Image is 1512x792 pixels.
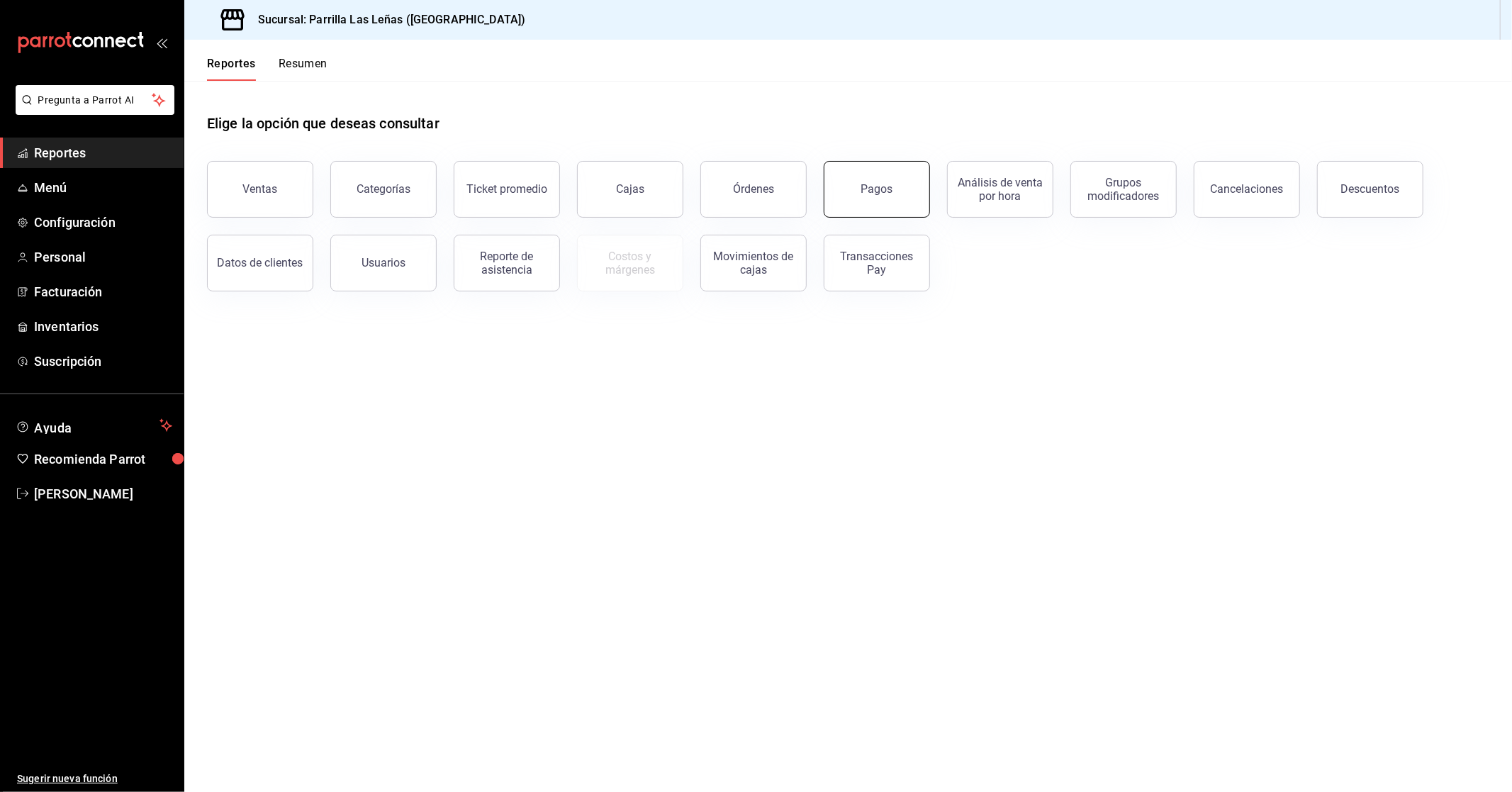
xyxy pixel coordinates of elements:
[34,352,172,371] span: Suscripción
[956,176,1044,203] div: Análisis de venta por hora
[34,247,172,267] span: Personal
[947,161,1053,218] button: Análisis de venta por hora
[34,484,172,503] span: [PERSON_NAME]
[824,235,930,291] button: Transacciones Pay
[34,282,172,301] span: Facturación
[247,11,525,28] h3: Sucursal: Parrilla Las Leñas ([GEOGRAPHIC_DATA])
[207,57,256,81] button: Reportes
[207,235,313,291] button: Datos de clientes
[586,250,674,277] div: Costos y márgenes
[34,143,172,162] span: Reportes
[34,417,154,434] span: Ayuda
[577,235,683,291] button: Contrata inventarios para ver este reporte
[1211,182,1284,196] div: Cancelaciones
[710,250,797,277] div: Movimientos de cajas
[1070,161,1177,218] button: Grupos modificadores
[357,182,410,196] div: Categorías
[17,771,172,786] span: Sugerir nueva función
[577,161,683,218] button: Cajas
[833,250,921,277] div: Transacciones Pay
[1341,182,1400,196] div: Descuentos
[454,235,560,291] button: Reporte de asistencia
[207,57,327,81] div: navigation tabs
[454,161,560,218] button: Ticket promedio
[330,235,437,291] button: Usuarios
[362,256,405,269] div: Usuarios
[10,103,174,118] a: Pregunta a Parrot AI
[861,182,893,196] div: Pagos
[1194,161,1300,218] button: Cancelaciones
[824,161,930,218] button: Pagos
[616,182,644,196] div: Cajas
[34,178,172,197] span: Menú
[700,161,807,218] button: Órdenes
[700,235,807,291] button: Movimientos de cajas
[1080,176,1167,203] div: Grupos modificadores
[279,57,327,81] button: Resumen
[330,161,437,218] button: Categorías
[463,250,551,277] div: Reporte de asistencia
[34,450,172,469] span: Recomienda Parrot
[243,182,278,196] div: Ventas
[733,182,774,196] div: Órdenes
[38,93,152,108] span: Pregunta a Parrot AI
[16,85,174,115] button: Pregunta a Parrot AI
[466,182,547,196] div: Ticket promedio
[218,256,303,269] div: Datos de clientes
[34,317,172,336] span: Inventarios
[156,37,167,48] button: open_drawer_menu
[1317,161,1423,218] button: Descuentos
[207,113,439,134] h1: Elige la opción que deseas consultar
[34,213,172,232] span: Configuración
[207,161,313,218] button: Ventas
